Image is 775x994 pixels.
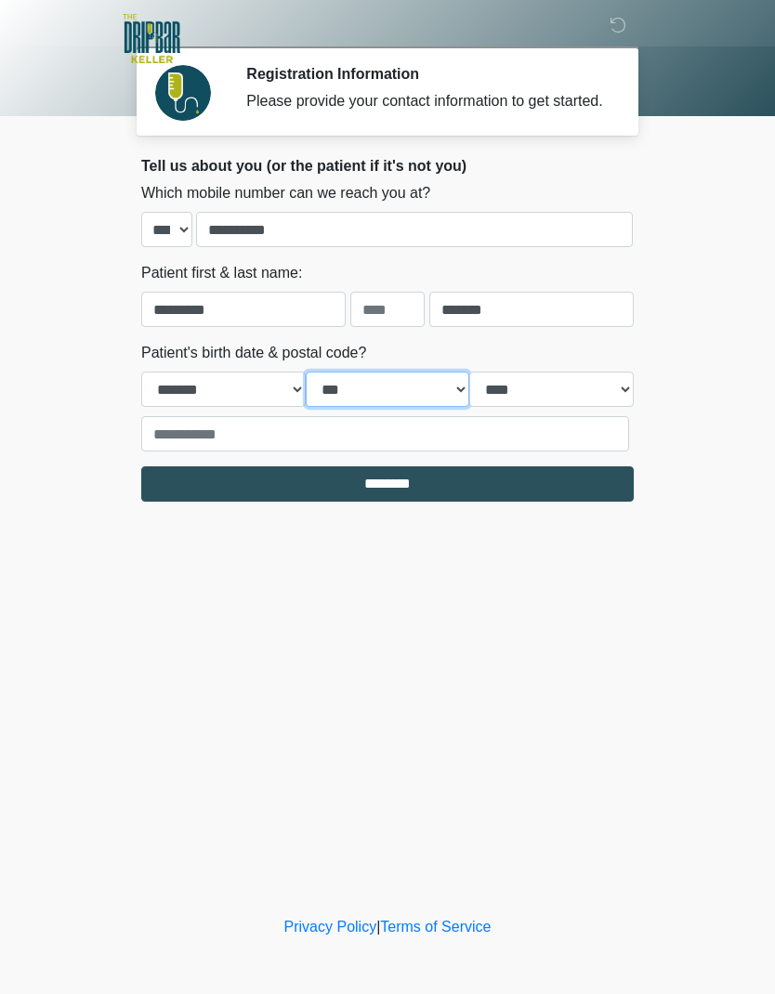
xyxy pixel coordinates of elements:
[141,342,366,364] label: Patient's birth date & postal code?
[141,157,634,175] h2: Tell us about you (or the patient if it's not you)
[380,919,491,935] a: Terms of Service
[141,262,302,284] label: Patient first & last name:
[123,14,180,63] img: The DRIPBaR - Keller Logo
[246,90,606,112] div: Please provide your contact information to get started.
[141,182,430,204] label: Which mobile number can we reach you at?
[284,919,377,935] a: Privacy Policy
[376,919,380,935] a: |
[155,65,211,121] img: Agent Avatar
